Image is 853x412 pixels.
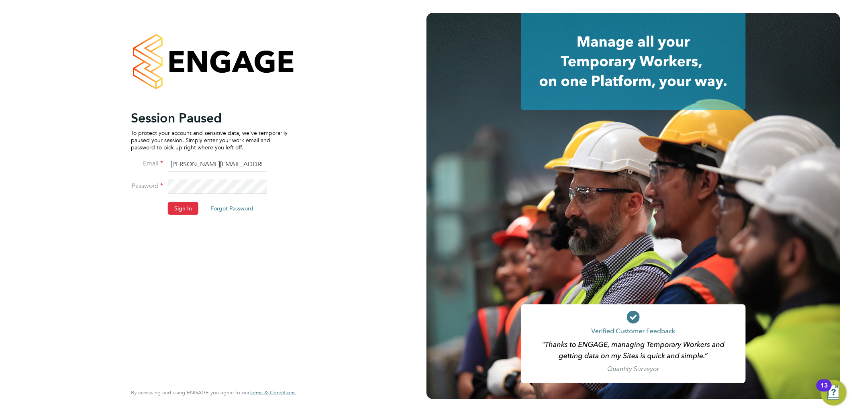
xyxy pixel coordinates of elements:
a: Terms & Conditions [249,390,296,396]
div: 13 [820,385,828,396]
span: Terms & Conditions [249,389,296,396]
span: By accessing and using ENGAGE you agree to our [131,389,296,396]
label: Email [131,159,163,168]
button: Forgot Password [204,202,260,215]
input: Enter your work email... [168,157,267,172]
button: Sign In [168,202,198,215]
label: Password [131,182,163,190]
p: To protect your account and sensitive data, we've temporarily paused your session. Simply enter y... [131,129,288,151]
h2: Session Paused [131,110,288,126]
button: Open Resource Center, 13 new notifications [821,380,847,406]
